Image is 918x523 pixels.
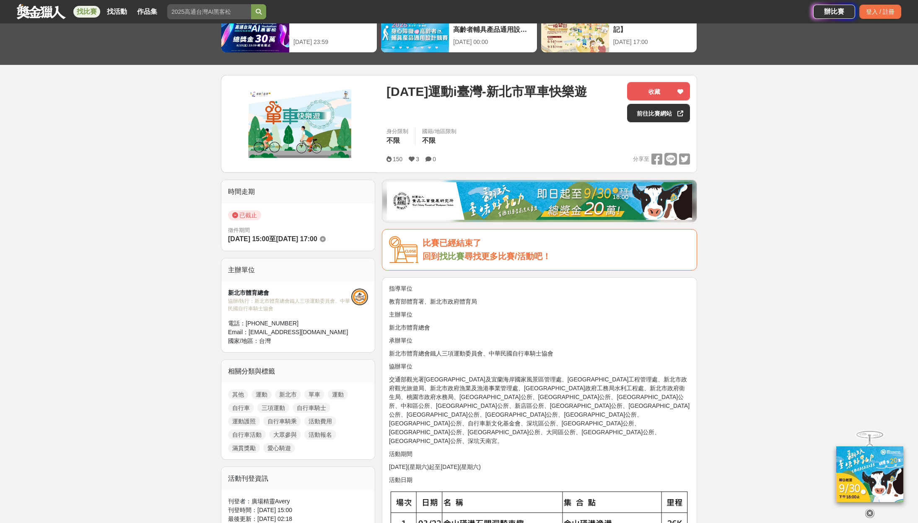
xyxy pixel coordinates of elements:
div: Email： [EMAIL_ADDRESS][DOMAIN_NAME] [228,328,351,337]
span: 150 [393,156,402,162]
div: 活動刊登資訊 [221,467,375,490]
span: 回到 [423,252,439,261]
p: 活動日期 [389,476,690,484]
a: 自行車 [228,403,254,413]
p: 教育部體育署、新北市政府體育局 [389,297,690,306]
div: 時間走期 [221,180,375,204]
span: 3 [416,156,419,162]
a: 運動護照 [228,416,260,426]
div: 相關分類與標籤 [221,360,375,383]
a: 找活動 [104,6,130,18]
div: 刊登時間： [DATE] 15:00 [228,506,368,515]
p: 新北市體育總會 [389,323,690,332]
a: 單車 [304,389,324,399]
a: 運動 [252,389,272,399]
a: 三項運動 [257,403,289,413]
div: 登入 / 註冊 [859,5,901,19]
div: 新北市體育總會 [228,289,351,297]
img: Cover Image [221,75,378,172]
div: [DATE] 23:59 [293,38,373,46]
p: [DATE](星期六)起至[DATE](星期六) [389,463,690,471]
span: 0 [433,156,436,162]
a: 作品集 [134,6,161,18]
a: 2025高通台灣AI黑客松[DATE] 23:59 [221,10,377,53]
div: 故宮百年 一瞬留影【尋寶記】 [613,15,692,33]
a: 自行車活動 [228,430,266,440]
span: 台灣 [259,338,271,344]
span: 不限 [422,137,436,144]
div: [DATE] 00:00 [453,38,532,46]
img: Icon [389,236,418,263]
div: 主辦單位 [221,258,375,282]
a: 2025年ICARE身心障礙與高齡者輔具產品通用設計競賽[DATE] 00:00 [381,10,537,53]
img: ff197300-f8ee-455f-a0ae-06a3645bc375.jpg [836,446,903,502]
span: [DATE]運動i臺灣-新北市單車快樂遊 [386,82,587,101]
a: 大眾參與 [269,430,301,440]
img: b0ef2173-5a9d-47ad-b0e3-de335e335c0a.jpg [387,182,692,220]
div: 身分限制 [386,127,408,136]
a: 滿貫獎勵 [228,443,260,453]
a: 自行車騎乘 [263,416,301,426]
a: 其他 [228,389,248,399]
div: 協辦/執行： 新北市體育總會鐵人三項運動委員會、中華民國自行車騎士協會 [228,297,351,312]
a: 新北市 [275,389,301,399]
span: 國家/地區： [228,338,259,344]
a: 找比賽 [73,6,100,18]
div: 國籍/地區限制 [422,127,456,136]
p: 協辦單位 [389,362,690,371]
input: 2025高通台灣AI黑客松 [167,4,251,19]
p: 主辦單位 [389,310,690,319]
div: 刊登者： 廣場精靈Avery [228,497,368,506]
div: 2025年ICARE身心障礙與高齡者輔具產品通用設計競賽 [453,15,532,33]
span: [DATE] 17:00 [276,235,317,242]
div: 2025高通台灣AI黑客松 [293,15,373,33]
div: [DATE] 17:00 [613,38,692,46]
button: 收藏 [627,82,690,100]
span: 分享至 [633,153,649,165]
span: [DATE] 15:00 [228,235,269,242]
p: 指導單位 [389,284,690,293]
p: 新北市體育總會鐵人三項運動委員會、中華民國自行車騎士協會 [389,349,690,358]
a: 找比賽 [439,252,464,261]
a: 前往比賽網站 [627,104,690,122]
div: 比賽已經結束了 [423,236,690,250]
span: 已截止 [228,210,261,220]
a: 故宮百年 一瞬留影【尋寶記】[DATE] 17:00 [541,10,697,53]
a: 活動報名 [304,430,336,440]
a: 活動費用 [304,416,336,426]
span: 不限 [386,137,400,144]
a: 辦比賽 [813,5,855,19]
span: 尋找更多比賽/活動吧！ [464,252,551,261]
a: 自行車騎士 [293,403,330,413]
p: 交通部觀光署[GEOGRAPHIC_DATA]及宜蘭海岸國家風景區管理處、[GEOGRAPHIC_DATA]工程管理處、新北市政府觀光旅遊局、新北市政府漁業及漁港事業管理處、[GEOGRAPHI... [389,375,690,446]
p: 活動期間 [389,450,690,459]
a: 運動 [328,389,348,399]
a: 愛心騎遊 [263,443,295,453]
span: 至 [269,235,276,242]
span: 徵件期間 [228,227,250,233]
p: 承辦單位 [389,336,690,345]
div: 電話： [PHONE_NUMBER] [228,319,351,328]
